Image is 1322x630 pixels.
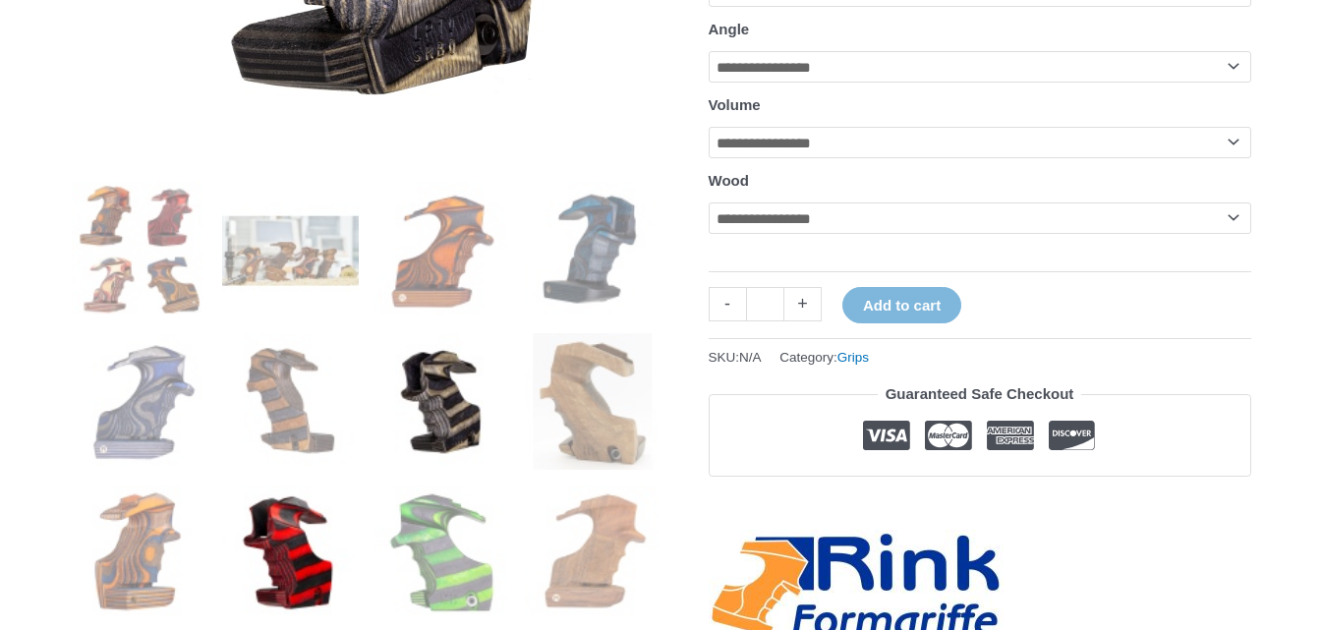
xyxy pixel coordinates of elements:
[525,485,661,621] img: Rink Air Pistol Grip - Image 12
[779,345,869,370] span: Category:
[746,287,784,321] input: Product quantity
[739,350,762,365] span: N/A
[784,287,822,321] a: +
[222,485,359,621] img: Rink Air Pistol Grip - Image 10
[72,485,208,621] img: Rink Air Pistol Grip - Image 9
[709,287,746,321] a: -
[374,333,510,470] img: Rink Air Pistol Grip - Image 7
[222,182,359,318] img: Rink Air Pistol Grip - Image 2
[222,333,359,470] img: Rink Air Pistol Grip - Image 6
[709,345,762,370] span: SKU:
[709,96,761,113] label: Volume
[72,182,208,318] img: Rink Air Pistol Grip
[709,491,1251,515] iframe: Customer reviews powered by Trustpilot
[525,182,661,318] img: Rink Air Pistol Grip - Image 4
[72,333,208,470] img: Rink Air Pistol Grip - Image 5
[878,380,1082,408] legend: Guaranteed Safe Checkout
[374,485,510,621] img: Rink Air Pistol Grip - Image 11
[525,333,661,470] img: Rink Air Pistol Grip - Image 8
[709,21,750,37] label: Angle
[709,172,749,189] label: Wood
[837,350,869,365] a: Grips
[374,182,510,318] img: Rink Air Pistol Grip - Image 3
[842,287,961,323] button: Add to cart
